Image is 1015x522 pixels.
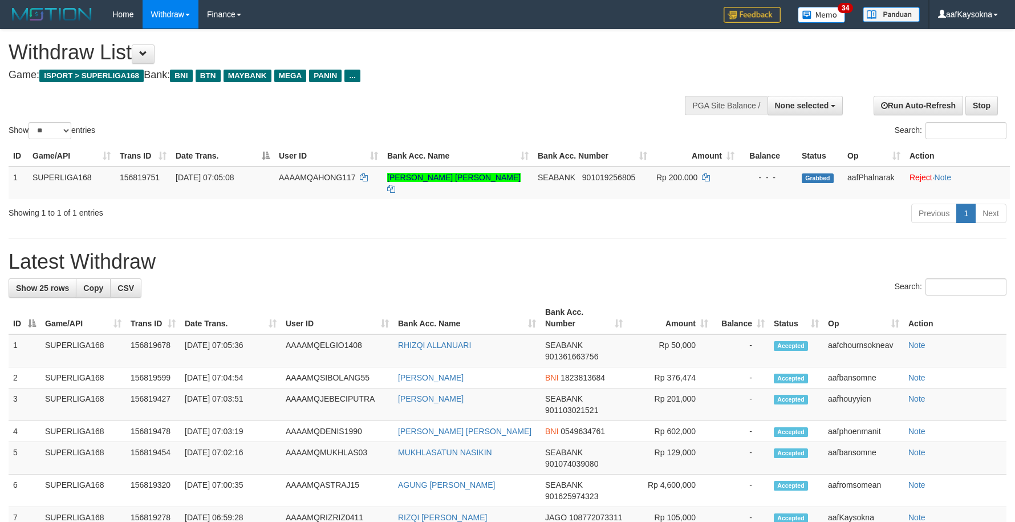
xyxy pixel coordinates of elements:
[9,167,28,199] td: 1
[895,278,1006,296] label: Search:
[908,480,925,489] a: Note
[863,7,920,22] img: panduan.png
[874,96,963,115] a: Run Auto-Refresh
[180,367,281,389] td: [DATE] 07:04:54
[739,145,797,167] th: Balance
[9,334,40,367] td: 1
[9,442,40,475] td: 5
[176,173,234,182] span: [DATE] 07:05:08
[196,70,221,82] span: BTN
[398,513,487,522] a: RIZQI [PERSON_NAME]
[838,3,853,13] span: 34
[170,70,192,82] span: BNI
[117,284,134,293] span: CSV
[9,122,95,139] label: Show entries
[383,145,533,167] th: Bank Acc. Name: activate to sort column ascending
[281,421,393,442] td: AAAAMQDENIS1990
[281,442,393,475] td: AAAAMQMUKHLAS03
[274,145,383,167] th: User ID: activate to sort column ascending
[171,145,274,167] th: Date Trans.: activate to sort column descending
[9,203,415,218] div: Showing 1 to 1 of 1 entries
[40,475,126,507] td: SUPERLIGA168
[956,204,976,223] a: 1
[40,389,126,421] td: SUPERLIGA168
[798,7,846,23] img: Button%20Memo.svg
[541,302,627,334] th: Bank Acc. Number: activate to sort column ascending
[823,389,904,421] td: aafhouyyien
[9,6,95,23] img: MOTION_logo.png
[713,334,769,367] td: -
[713,475,769,507] td: -
[180,442,281,475] td: [DATE] 07:02:16
[823,334,904,367] td: aafchournsokneav
[398,394,464,403] a: [PERSON_NAME]
[774,448,808,458] span: Accepted
[713,389,769,421] td: -
[126,367,180,389] td: 156819599
[895,122,1006,139] label: Search:
[561,373,605,382] span: Copy 1823813684 to clipboard
[398,427,531,436] a: [PERSON_NAME] [PERSON_NAME]
[40,302,126,334] th: Game/API: activate to sort column ascending
[910,173,932,182] a: Reject
[9,145,28,167] th: ID
[905,145,1010,167] th: Action
[724,7,781,23] img: Feedback.jpg
[823,421,904,442] td: aafphoenmanit
[398,448,492,457] a: MUKHLASATUN NASIKIN
[904,302,1006,334] th: Action
[582,173,635,182] span: Copy 901019256805 to clipboard
[843,145,905,167] th: Op: activate to sort column ascending
[281,389,393,421] td: AAAAMQJEBECIPUTRA
[29,122,71,139] select: Showentries
[774,341,808,351] span: Accepted
[627,334,713,367] td: Rp 50,000
[9,389,40,421] td: 3
[627,302,713,334] th: Amount: activate to sort column ascending
[180,389,281,421] td: [DATE] 07:03:51
[39,70,144,82] span: ISPORT > SUPERLIGA168
[774,395,808,404] span: Accepted
[685,96,767,115] div: PGA Site Balance /
[925,122,1006,139] input: Search:
[774,481,808,491] span: Accepted
[9,367,40,389] td: 2
[545,373,558,382] span: BNI
[180,475,281,507] td: [DATE] 07:00:35
[126,475,180,507] td: 156819320
[545,448,583,457] span: SEABANK
[180,302,281,334] th: Date Trans.: activate to sort column ascending
[545,459,598,468] span: Copy 901074039080 to clipboard
[398,341,471,350] a: RHIZQI ALLANUARI
[545,406,598,415] span: Copy 901103021521 to clipboard
[120,173,160,182] span: 156819751
[126,302,180,334] th: Trans ID: activate to sort column ascending
[126,442,180,475] td: 156819454
[545,513,567,522] span: JAGO
[9,250,1006,273] h1: Latest Withdraw
[281,334,393,367] td: AAAAMQELGIO1408
[911,204,957,223] a: Previous
[309,70,342,82] span: PANIN
[281,475,393,507] td: AAAAMQASTRAJ15
[774,427,808,437] span: Accepted
[387,173,521,182] a: [PERSON_NAME] [PERSON_NAME]
[656,173,697,182] span: Rp 200.000
[115,145,171,167] th: Trans ID: activate to sort column ascending
[9,278,76,298] a: Show 25 rows
[908,394,925,403] a: Note
[83,284,103,293] span: Copy
[533,145,652,167] th: Bank Acc. Number: activate to sort column ascending
[908,513,925,522] a: Note
[28,167,115,199] td: SUPERLIGA168
[908,427,925,436] a: Note
[28,145,115,167] th: Game/API: activate to sort column ascending
[627,475,713,507] td: Rp 4,600,000
[769,302,823,334] th: Status: activate to sort column ascending
[40,334,126,367] td: SUPERLIGA168
[279,173,356,182] span: AAAAMQAHONG117
[180,334,281,367] td: [DATE] 07:05:36
[545,341,583,350] span: SEABANK
[9,70,665,81] h4: Game: Bank:
[802,173,834,183] span: Grabbed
